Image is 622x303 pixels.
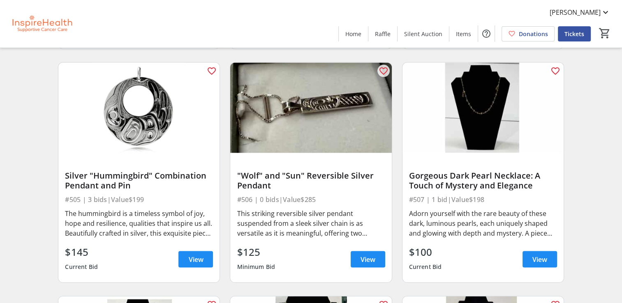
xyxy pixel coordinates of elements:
[402,63,564,154] img: Gorgeous Dark Pearl Necklace: A Touch of Mystery and Elegance
[339,26,368,41] a: Home
[398,26,449,41] a: Silent Auction
[597,26,612,41] button: Cart
[456,30,471,38] span: Items
[237,194,385,205] div: #506 | 0 bids | Value $285
[65,171,213,191] div: Silver "Hummingbird" Combination Pendant and Pin
[5,3,78,44] img: InspireHealth Supportive Cancer Care's Logo
[188,255,203,264] span: View
[409,245,442,259] div: $100
[550,7,601,17] span: [PERSON_NAME]
[230,63,391,154] img: "Wolf" and "Sun" Reversible Silver Pendant
[65,209,213,238] div: The hummingbird is a timeless symbol of joy, hope and resilience, qualities that inspire us all. ...
[532,255,547,264] span: View
[237,245,275,259] div: $125
[379,66,388,76] mat-icon: favorite_outline
[368,26,397,41] a: Raffle
[478,25,495,42] button: Help
[523,251,557,268] a: View
[345,30,361,38] span: Home
[375,30,391,38] span: Raffle
[351,251,385,268] a: View
[361,255,375,264] span: View
[502,26,555,41] a: Donations
[449,26,478,41] a: Items
[206,66,216,76] mat-icon: favorite_outline
[237,259,275,274] div: Minimum Bid
[404,30,442,38] span: Silent Auction
[409,194,557,205] div: #507 | 1 bid | Value $198
[178,251,213,268] a: View
[550,66,560,76] mat-icon: favorite_outline
[543,6,617,19] button: [PERSON_NAME]
[65,194,213,205] div: #505 | 3 bids | Value $199
[65,259,98,274] div: Current Bid
[237,209,385,238] div: This striking reversible silver pendant suspended from a sleek silver chain is as versatile as it...
[409,171,557,191] div: Gorgeous Dark Pearl Necklace: A Touch of Mystery and Elegance
[237,171,385,191] div: "Wolf" and "Sun" Reversible Silver Pendant
[409,209,557,238] div: Adorn yourself with the rare beauty of these dark, luminous pearls, each uniquely shaped and glow...
[558,26,591,41] a: Tickets
[519,30,548,38] span: Donations
[564,30,584,38] span: Tickets
[409,259,442,274] div: Current Bid
[65,245,98,259] div: $145
[58,63,220,154] img: Silver "Hummingbird" Combination Pendant and Pin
